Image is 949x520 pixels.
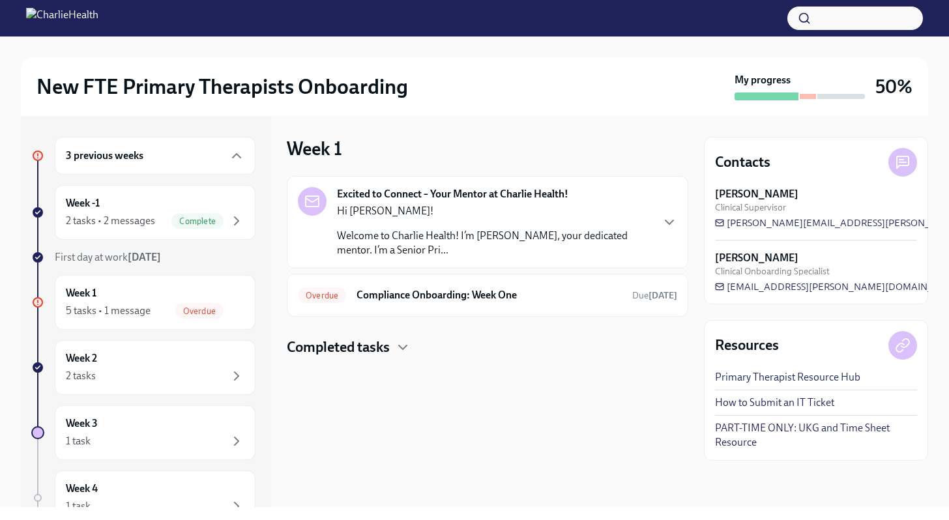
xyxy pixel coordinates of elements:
div: 1 task [66,434,91,448]
h2: New FTE Primary Therapists Onboarding [36,74,408,100]
strong: [PERSON_NAME] [715,251,798,265]
p: Welcome to Charlie Health! I’m [PERSON_NAME], your dedicated mentor. I’m a Senior Pri... [337,229,651,257]
strong: [PERSON_NAME] [715,187,798,201]
div: 2 tasks [66,369,96,383]
a: PART-TIME ONLY: UKG and Time Sheet Resource [715,421,917,450]
h6: Week 2 [66,351,97,366]
h4: Contacts [715,152,770,172]
div: Completed tasks [287,338,688,357]
strong: My progress [735,73,791,87]
span: Overdue [175,306,224,316]
h3: 50% [875,75,912,98]
h6: Week -1 [66,196,100,210]
div: 1 task [66,499,91,513]
a: OverdueCompliance Onboarding: Week OneDue[DATE] [298,285,677,306]
span: Clinical Supervisor [715,201,786,214]
h3: Week 1 [287,137,342,160]
h6: 3 previous weeks [66,149,143,163]
span: October 5th, 2025 10:00 [632,289,677,302]
span: Due [632,290,677,301]
a: Week 22 tasks [31,340,255,395]
h4: Completed tasks [287,338,390,357]
div: 5 tasks • 1 message [66,304,151,318]
strong: Excited to Connect – Your Mentor at Charlie Health! [337,187,568,201]
h6: Week 4 [66,482,98,496]
h6: Week 3 [66,416,98,431]
strong: [DATE] [128,251,161,263]
div: 3 previous weeks [55,137,255,175]
a: Primary Therapist Resource Hub [715,370,860,384]
img: CharlieHealth [26,8,98,29]
a: First day at work[DATE] [31,250,255,265]
div: 2 tasks • 2 messages [66,214,155,228]
h6: Compliance Onboarding: Week One [357,288,622,302]
span: Complete [171,216,224,226]
h6: Week 1 [66,286,96,300]
span: Overdue [298,291,346,300]
a: Week 31 task [31,405,255,460]
a: Week -12 tasks • 2 messagesComplete [31,185,255,240]
strong: [DATE] [649,290,677,301]
a: How to Submit an IT Ticket [715,396,834,410]
p: Hi [PERSON_NAME]! [337,204,651,218]
h4: Resources [715,336,779,355]
span: First day at work [55,251,161,263]
span: Clinical Onboarding Specialist [715,265,830,278]
a: Week 15 tasks • 1 messageOverdue [31,275,255,330]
